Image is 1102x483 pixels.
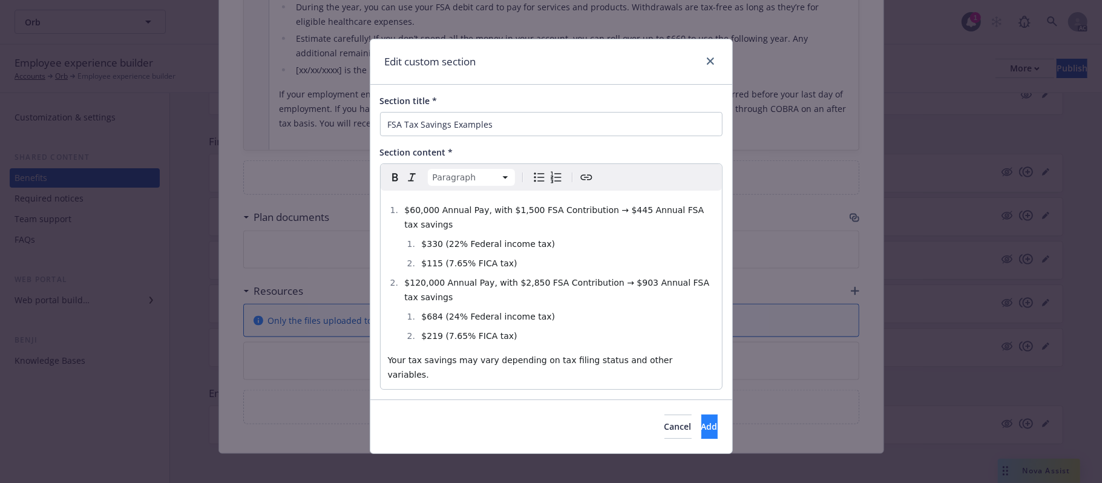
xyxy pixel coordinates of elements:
[428,169,515,186] button: Block type
[380,146,453,158] span: Section content *
[387,169,404,186] button: Bold
[381,191,722,389] div: editable markdown
[380,95,438,107] span: Section title *
[404,205,706,229] span: $60,000 Annual Pay, with $1,500 FSA Contribution → $445 Annual FSA tax savings
[703,54,718,68] a: close
[531,169,548,186] button: Bulleted list
[388,355,675,379] span: Your tax savings may vary depending on tax filing status and other variables.
[531,169,565,186] div: toggle group
[421,258,517,268] span: $115 (7.65% FICA tax)
[664,421,692,432] span: Cancel
[404,169,421,186] button: Italic
[578,169,595,186] button: Create link
[421,312,555,321] span: $684 (24% Federal income tax)
[421,239,555,249] span: $330 (22% Federal income tax)
[664,415,692,439] button: Cancel
[385,54,476,70] h1: Edit custom section
[548,169,565,186] button: Numbered list
[421,331,517,341] span: $219 (7.65% FICA tax)
[404,278,712,302] span: $120,000 Annual Pay, with $2,850 FSA Contribution → $903 Annual FSA tax savings
[701,421,718,432] span: Add
[701,415,718,439] button: Add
